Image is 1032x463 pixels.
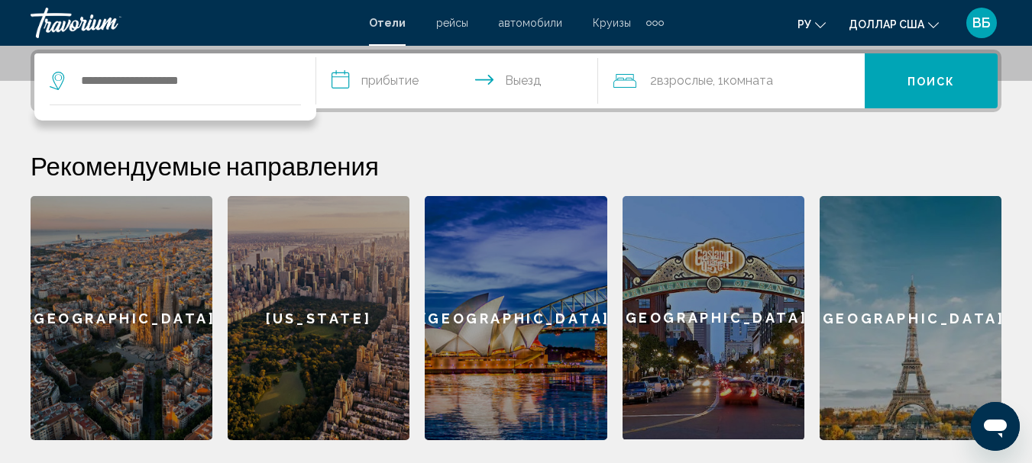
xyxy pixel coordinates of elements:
div: [GEOGRAPHIC_DATA] [623,196,804,439]
a: [GEOGRAPHIC_DATA] [425,196,607,440]
a: Отели [369,17,406,29]
button: Путешественники: 2 взрослых, 0 детей [598,53,865,108]
font: ру [797,18,811,31]
a: [US_STATE] [228,196,409,440]
iframe: Кнопка запуска окна обмена сообщениями [971,402,1020,451]
font: 2 [650,73,657,88]
button: Меню пользователя [962,7,1001,39]
a: рейсы [436,17,468,29]
a: [GEOGRAPHIC_DATA] [623,196,804,440]
a: [GEOGRAPHIC_DATA] [820,196,1001,440]
button: Изменить язык [797,13,826,35]
div: Виджет поиска [34,53,998,108]
a: Травориум [31,8,354,38]
h2: Рекомендуемые направления [31,150,1001,181]
a: [GEOGRAPHIC_DATA] [31,196,212,440]
font: доллар США [849,18,924,31]
font: ВБ [972,14,991,31]
font: Комната [723,73,773,88]
font: , 1 [713,73,723,88]
button: Дополнительные элементы навигации [646,11,664,35]
font: Поиск [907,76,956,88]
font: Взрослые [657,73,713,88]
a: автомобили [499,17,562,29]
button: Изменить валюту [849,13,939,35]
a: Круизы [593,17,631,29]
button: Поиск [865,53,998,108]
button: Даты заезда и выезда [316,53,598,108]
